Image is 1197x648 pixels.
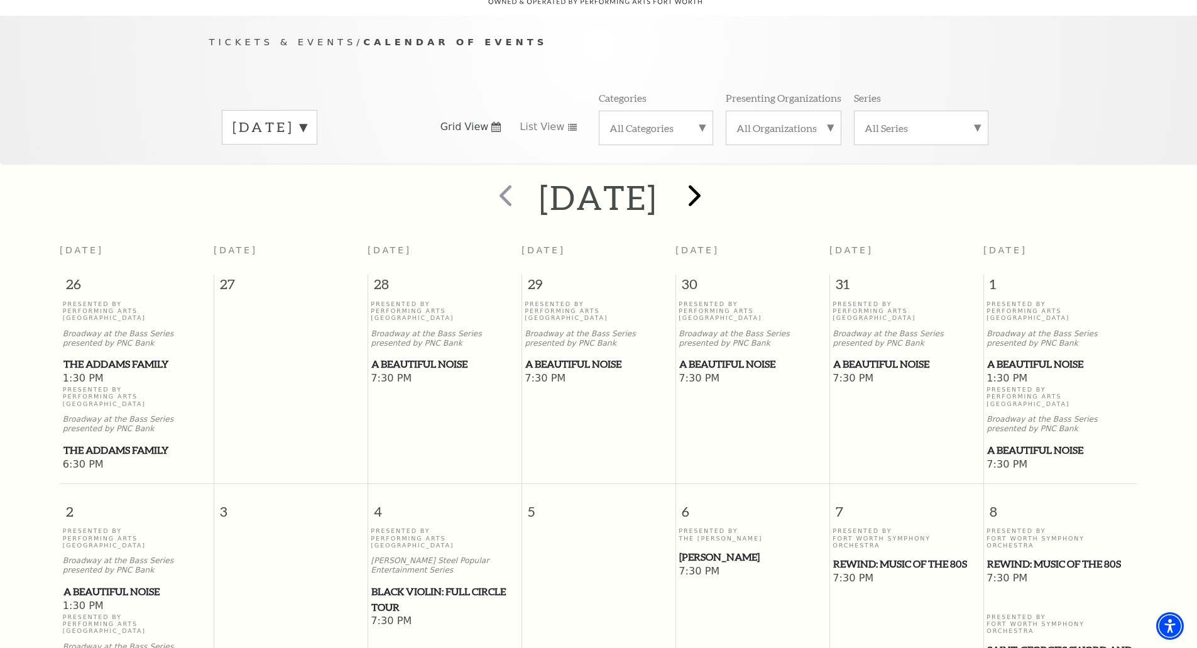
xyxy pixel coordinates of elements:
p: Broadway at the Bass Series presented by PNC Bank [525,329,672,348]
span: A Beautiful Noise [987,442,1134,458]
span: [DATE] [522,245,566,255]
p: Broadway at the Bass Series presented by PNC Bank [63,556,210,575]
p: Presented By Fort Worth Symphony Orchestra [987,527,1134,549]
a: A Beautiful Noise [525,356,672,372]
span: 6:30 PM [63,458,210,472]
span: [DATE] [214,245,258,255]
span: [DATE] [368,245,412,255]
p: Broadway at the Bass Series presented by PNC Bank [987,415,1134,434]
span: 7:30 PM [525,372,672,386]
span: 27 [214,275,368,300]
a: REWIND: Music of the 80s [987,556,1134,572]
p: / [209,35,988,50]
span: 28 [368,275,522,300]
p: Presented By The [PERSON_NAME] [679,527,826,542]
span: 1 [984,275,1138,300]
p: Broadway at the Bass Series presented by PNC Bank [371,329,518,348]
a: Black Violin: Full Circle Tour [371,584,518,615]
span: 1:30 PM [987,372,1134,386]
span: List View [520,120,564,134]
span: 31 [830,275,983,300]
span: 1:30 PM [63,600,210,613]
label: All Organizations [736,121,831,135]
label: All Series [865,121,978,135]
span: 7:30 PM [371,615,518,629]
p: Presented By Performing Arts [GEOGRAPHIC_DATA] [371,300,518,322]
span: 7:30 PM [987,572,1134,586]
span: 8 [984,484,1138,527]
a: A Beautiful Noise [63,584,210,600]
span: REWIND: Music of the 80s [987,556,1134,572]
p: Presented By Performing Arts [GEOGRAPHIC_DATA] [63,527,210,549]
span: 7:30 PM [833,572,980,586]
span: 1:30 PM [63,372,210,386]
a: Beatrice Rana [679,549,826,565]
p: Presented By Performing Arts [GEOGRAPHIC_DATA] [63,613,210,635]
span: 26 [60,275,214,300]
span: Grid View [440,120,489,134]
span: 7 [830,484,983,527]
p: Series [854,91,881,104]
p: Broadway at the Bass Series presented by PNC Bank [987,329,1134,348]
span: A Beautiful Noise [833,356,980,372]
p: Presented By Performing Arts [GEOGRAPHIC_DATA] [679,300,826,322]
span: [DATE] [675,245,719,255]
a: A Beautiful Noise [987,356,1134,372]
button: next [670,175,716,220]
a: A Beautiful Noise [679,356,826,372]
span: 30 [676,275,829,300]
p: Broadway at the Bass Series presented by PNC Bank [63,415,210,434]
span: Calendar of Events [363,36,547,47]
span: A Beautiful Noise [987,356,1134,372]
span: 7:30 PM [371,372,518,386]
p: Presented By Fort Worth Symphony Orchestra [987,613,1134,635]
span: 3 [214,484,368,527]
span: 7:30 PM [679,372,826,386]
span: 2 [60,484,214,527]
a: REWIND: Music of the 80s [833,556,980,572]
p: Presented By Performing Arts [GEOGRAPHIC_DATA] [525,300,672,322]
p: Broadway at the Bass Series presented by PNC Bank [679,329,826,348]
span: 5 [522,484,675,527]
span: [DATE] [829,245,873,255]
p: Presented By Performing Arts [GEOGRAPHIC_DATA] [987,300,1134,322]
label: [DATE] [232,118,307,137]
span: 7:30 PM [987,458,1134,472]
span: 7:30 PM [679,565,826,579]
span: REWIND: Music of the 80s [833,556,980,572]
span: Tickets & Events [209,36,357,47]
span: [PERSON_NAME] [679,549,826,565]
p: [PERSON_NAME] Steel Popular Entertainment Series [371,556,518,575]
p: Presented By Performing Arts [GEOGRAPHIC_DATA] [833,300,980,322]
p: Presenting Organizations [726,91,841,104]
span: 6 [676,484,829,527]
h2: [DATE] [539,177,658,217]
a: A Beautiful Noise [833,356,980,372]
span: 29 [522,275,675,300]
span: 4 [368,484,522,527]
p: Presented By Performing Arts [GEOGRAPHIC_DATA] [371,527,518,549]
button: prev [481,175,527,220]
p: Categories [599,91,647,104]
p: Broadway at the Bass Series presented by PNC Bank [63,329,210,348]
p: Broadway at the Bass Series presented by PNC Bank [833,329,980,348]
span: [DATE] [983,245,1027,255]
a: A Beautiful Noise [371,356,518,372]
a: A Beautiful Noise [987,442,1134,458]
a: The Addams Family [63,442,210,458]
span: 7:30 PM [833,372,980,386]
p: Presented By Performing Arts [GEOGRAPHIC_DATA] [63,386,210,407]
a: The Addams Family [63,356,210,372]
div: Accessibility Menu [1156,612,1184,640]
p: Presented By Fort Worth Symphony Orchestra [833,527,980,549]
p: Presented By Performing Arts [GEOGRAPHIC_DATA] [63,300,210,322]
label: All Categories [609,121,702,135]
p: Presented By Performing Arts [GEOGRAPHIC_DATA] [987,386,1134,407]
span: [DATE] [60,245,104,255]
